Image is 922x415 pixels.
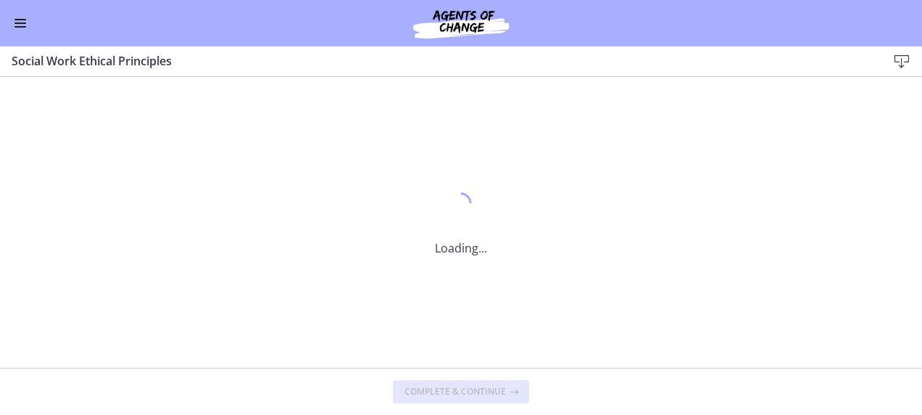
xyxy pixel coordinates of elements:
button: Complete & continue [393,380,529,403]
button: Enable menu [12,15,29,32]
div: 1 [435,189,487,222]
p: Loading... [435,239,487,257]
img: Agents of Change [374,6,548,41]
span: Complete & continue [404,386,506,398]
h3: Social Work Ethical Principles [12,52,864,70]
